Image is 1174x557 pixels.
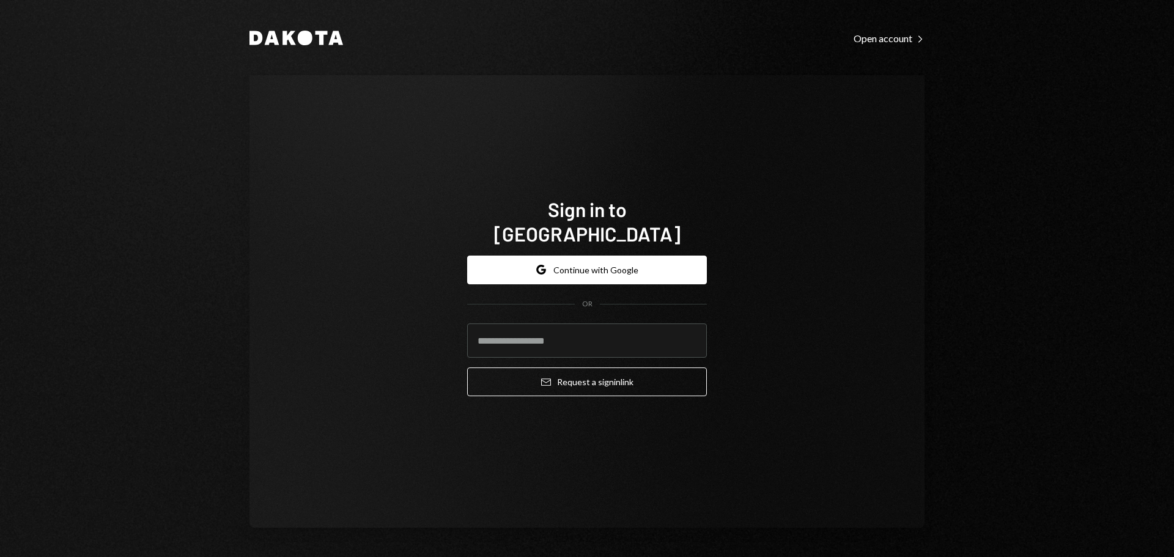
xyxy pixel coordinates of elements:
[854,31,925,45] a: Open account
[467,197,707,246] h1: Sign in to [GEOGRAPHIC_DATA]
[582,299,593,309] div: OR
[467,256,707,284] button: Continue with Google
[467,367,707,396] button: Request a signinlink
[854,32,925,45] div: Open account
